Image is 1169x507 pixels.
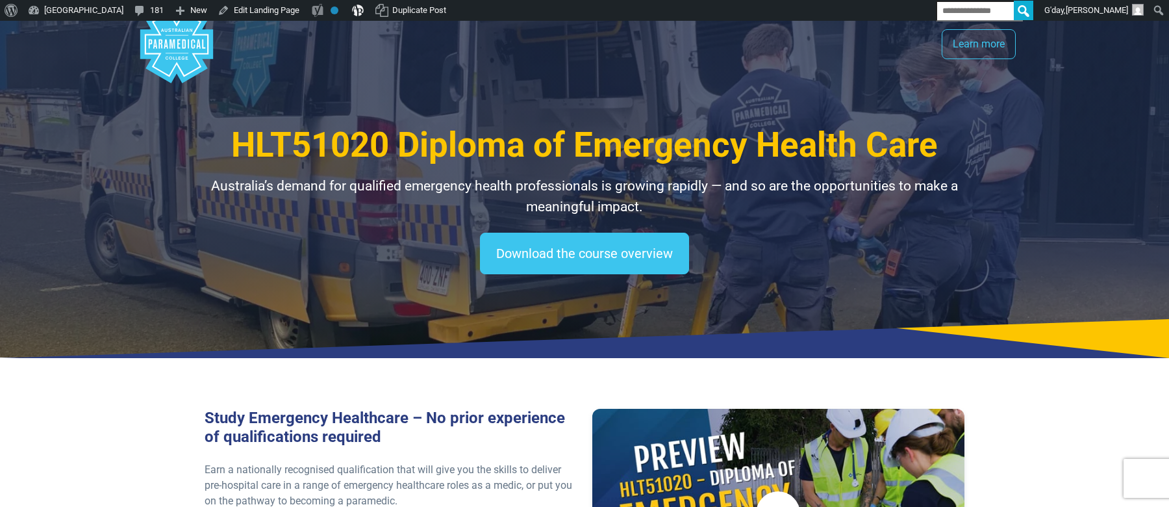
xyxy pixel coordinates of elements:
[205,176,964,217] p: Australia’s demand for qualified emergency health professionals is growing rapidly — and so are t...
[231,125,938,165] span: HLT51020 Diploma of Emergency Health Care
[942,29,1016,59] a: Learn more
[480,233,689,274] a: Download the course overview
[138,5,216,83] div: Australian Paramedical College
[205,409,577,447] h3: Study Emergency Healthcare – No prior experience of qualifications required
